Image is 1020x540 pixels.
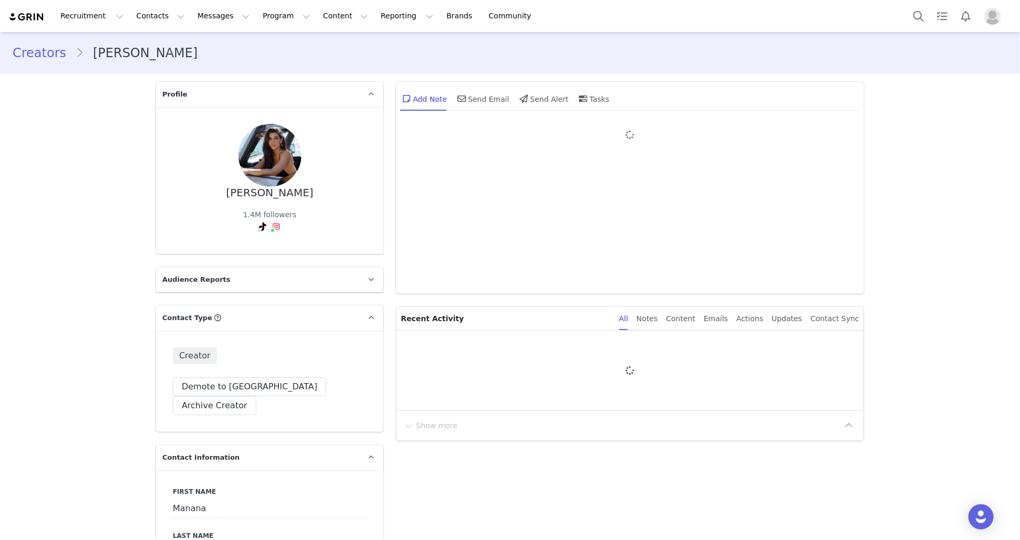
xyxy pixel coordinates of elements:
button: Notifications [954,4,977,28]
a: Tasks [931,4,954,28]
div: All [619,307,628,331]
button: Messages [191,4,256,28]
img: grin logo [8,12,45,22]
span: Audience Reports [162,274,231,285]
div: Emails [704,307,728,331]
button: Profile [978,8,1012,25]
div: Content [666,307,695,331]
div: Actions [736,307,763,331]
div: 1.4M followers [243,209,297,220]
button: Archive Creator [173,396,256,415]
button: Reporting [374,4,440,28]
img: 5fc90f40-0f6b-448b-9440-e652c87ef213.jpg [238,124,301,187]
button: Search [907,4,930,28]
button: Show more [403,417,458,434]
label: First Name [173,487,367,496]
div: Notes [637,307,658,331]
button: Program [256,4,316,28]
div: Open Intercom Messenger [969,504,994,530]
p: Recent Activity [401,307,610,330]
div: Contact Sync [810,307,859,331]
img: instagram.svg [272,223,280,231]
button: Contacts [130,4,191,28]
a: Brands [440,4,482,28]
img: placeholder-profile.jpg [984,8,1001,25]
button: Recruitment [54,4,130,28]
span: Contact Type [162,313,212,323]
div: [PERSON_NAME] [226,187,314,199]
a: Community [483,4,543,28]
span: Creator [173,347,217,364]
div: Updates [772,307,802,331]
button: Content [317,4,374,28]
button: Demote to [GEOGRAPHIC_DATA] [173,377,326,396]
span: Contact Information [162,452,240,463]
div: Send Alert [518,86,569,111]
div: Send Email [455,86,509,111]
div: Add Note [400,86,447,111]
a: Creators [13,44,76,62]
span: Profile [162,89,188,100]
div: Tasks [577,86,610,111]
